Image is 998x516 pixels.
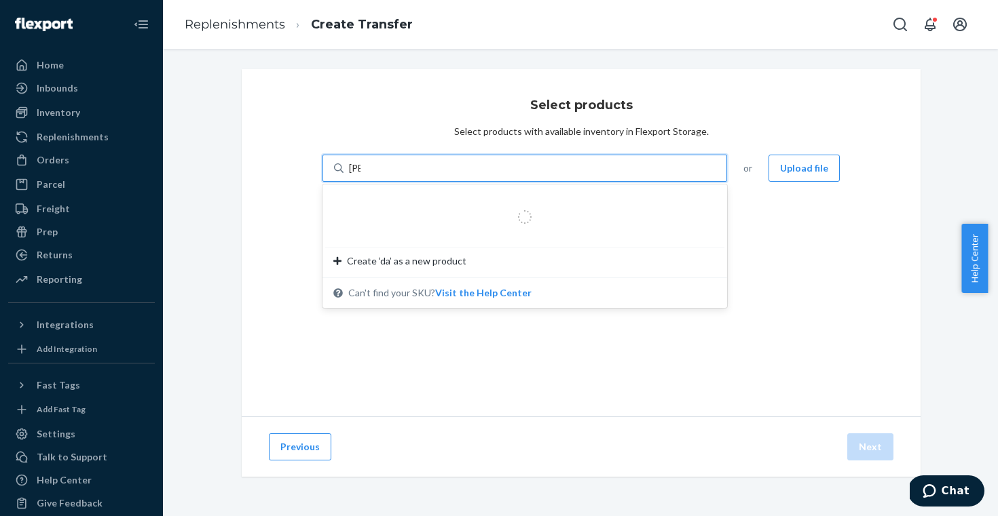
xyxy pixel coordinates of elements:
[37,153,69,167] div: Orders
[348,286,532,300] span: Can't find your SKU?
[8,446,155,468] button: Talk to Support
[8,469,155,491] a: Help Center
[530,96,633,114] h3: Select products
[37,343,97,355] div: Add Integration
[37,473,92,487] div: Help Center
[847,433,893,460] button: Next
[8,221,155,243] a: Prep
[435,286,532,300] button: Create ‘da’ as a new productCan't find your SKU?
[8,102,155,123] a: Inventory
[910,475,984,509] iframe: Opens a widget where you can chat to one of our agents
[37,273,82,286] div: Reporting
[37,318,94,332] div: Integrations
[37,378,80,392] div: Fast Tags
[128,11,155,38] button: Close Navigation
[8,374,155,396] button: Fast Tags
[269,433,331,460] button: Previous
[961,224,988,293] button: Help Center
[8,314,155,336] button: Integrations
[37,202,70,216] div: Freight
[8,174,155,195] a: Parcel
[15,18,73,31] img: Flexport logo
[887,11,914,38] button: Open Search Box
[37,496,103,510] div: Give Feedback
[454,125,709,138] div: Select products with available inventory in Flexport Storage.
[917,11,944,38] button: Open notifications
[174,5,424,45] ol: breadcrumbs
[37,58,64,72] div: Home
[37,450,107,464] div: Talk to Support
[37,106,80,119] div: Inventory
[37,225,58,239] div: Prep
[8,198,155,220] a: Freight
[8,54,155,76] a: Home
[8,269,155,290] a: Reporting
[8,423,155,445] a: Settings
[8,401,155,418] a: Add Fast Tag
[185,17,285,32] a: Replenishments
[8,244,155,266] a: Returns
[37,248,73,262] div: Returns
[37,178,65,191] div: Parcel
[769,155,840,182] button: Upload file
[743,161,752,175] span: or
[8,126,155,148] a: Replenishments
[347,254,466,268] span: Create ‘da’ as a new product
[8,341,155,357] a: Add Integration
[8,77,155,99] a: Inbounds
[37,427,75,441] div: Settings
[37,81,78,95] div: Inbounds
[349,161,361,175] input: Create ‘da’ as a new productCan't find your SKU?Visit the Help Center
[8,149,155,171] a: Orders
[946,11,974,38] button: Open account menu
[311,17,413,32] a: Create Transfer
[37,130,109,144] div: Replenishments
[8,492,155,514] button: Give Feedback
[37,403,86,415] div: Add Fast Tag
